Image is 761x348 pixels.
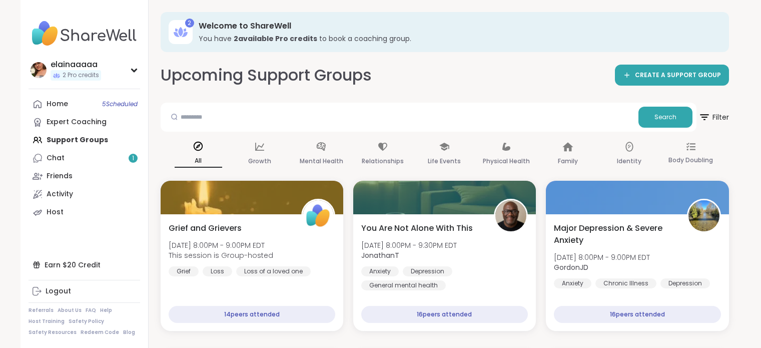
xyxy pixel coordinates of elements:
a: Friends [29,167,140,185]
a: Host Training [29,318,65,325]
a: Chat1 [29,149,140,167]
div: elainaaaaa [51,59,101,70]
p: Identity [617,155,641,167]
span: This session is Group-hosted [169,250,273,260]
span: 1 [132,154,134,163]
div: Host [47,207,64,217]
b: 2 available Pro credit s [234,34,317,44]
span: Search [654,113,676,122]
div: Grief [169,266,199,276]
img: ShareWell [303,200,334,231]
div: Activity [47,189,73,199]
div: Friends [47,171,73,181]
a: Safety Policy [69,318,104,325]
span: CREATE A SUPPORT GROUP [635,71,721,80]
span: Grief and Grievers [169,222,242,234]
h3: Welcome to ShareWell [199,21,715,32]
h2: Upcoming Support Groups [161,64,372,87]
div: Expert Coaching [47,117,107,127]
a: Blog [123,329,135,336]
div: Loss of a loved one [236,266,311,276]
a: Redeem Code [81,329,119,336]
div: Logout [46,286,71,296]
p: Life Events [428,155,461,167]
div: 2 [185,19,194,28]
span: 5 Scheduled [102,100,138,108]
div: 16 peers attended [554,306,720,323]
b: JonathanT [361,250,399,260]
div: 16 peers attended [361,306,528,323]
b: GordonJD [554,262,588,272]
p: Family [558,155,578,167]
a: Activity [29,185,140,203]
div: 14 peers attended [169,306,335,323]
span: 2 Pro credits [63,71,99,80]
div: General mental health [361,280,446,290]
p: Growth [248,155,271,167]
a: Home5Scheduled [29,95,140,113]
p: Mental Health [300,155,343,167]
div: Earn $20 Credit [29,256,140,274]
a: CREATE A SUPPORT GROUP [615,65,729,86]
div: Depression [660,278,710,288]
a: Logout [29,282,140,300]
div: Chronic Illness [595,278,656,288]
p: Relationships [362,155,404,167]
p: Physical Health [483,155,530,167]
button: Filter [698,103,729,132]
div: Chat [47,153,65,163]
a: Host [29,203,140,221]
button: Search [638,107,692,128]
a: Expert Coaching [29,113,140,131]
div: Home [47,99,68,109]
img: ShareWell Nav Logo [29,16,140,51]
a: Safety Resources [29,329,77,336]
p: Body Doubling [668,154,713,166]
span: Major Depression & Severe Anxiety [554,222,675,246]
a: About Us [58,307,82,314]
h3: You have to book a coaching group. [199,34,715,44]
img: elainaaaaa [31,62,47,78]
span: [DATE] 8:00PM - 9:30PM EDT [361,240,457,250]
img: JonathanT [495,200,526,231]
span: [DATE] 8:00PM - 9:00PM EDT [554,252,650,262]
div: Loss [203,266,232,276]
div: Depression [403,266,452,276]
a: FAQ [86,307,96,314]
span: [DATE] 8:00PM - 9:00PM EDT [169,240,273,250]
span: Filter [698,105,729,129]
div: Anxiety [361,266,399,276]
a: Help [100,307,112,314]
p: All [175,155,222,168]
div: Anxiety [554,278,591,288]
img: GordonJD [688,200,719,231]
span: You Are Not Alone With This [361,222,473,234]
a: Referrals [29,307,54,314]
